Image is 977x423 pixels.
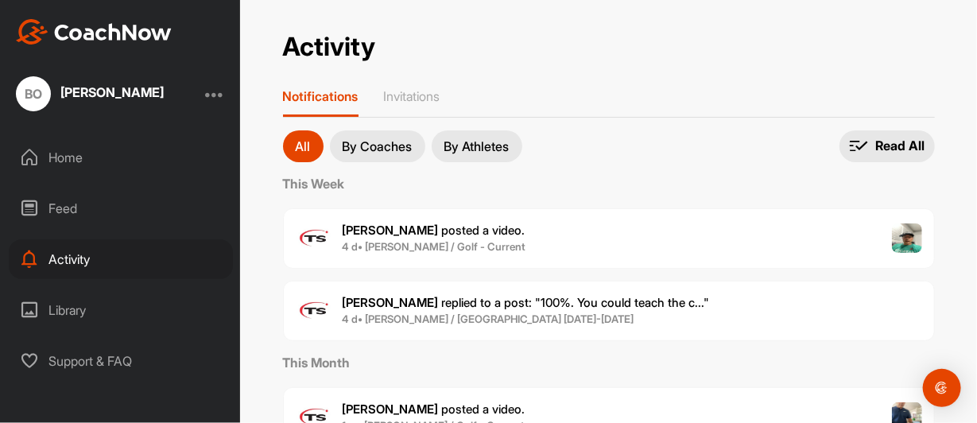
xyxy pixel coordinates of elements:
div: Library [9,290,233,330]
p: By Coaches [343,140,413,153]
div: Support & FAQ [9,341,233,381]
div: [PERSON_NAME] [60,86,164,99]
b: [PERSON_NAME] [343,402,439,417]
p: All [296,140,311,153]
div: Open Intercom Messenger [923,369,961,407]
p: Invitations [384,88,440,104]
label: This Week [283,174,935,193]
label: This Month [283,353,935,372]
b: [PERSON_NAME] [343,295,439,310]
div: Feed [9,188,233,228]
div: Activity [9,239,233,279]
b: [PERSON_NAME] [343,223,439,238]
p: Read All [876,138,925,154]
span: replied to a post : "100%. You could teach the c..." [343,295,710,310]
p: By Athletes [444,140,510,153]
b: 4 d • [PERSON_NAME] / Golf - Current [343,240,526,253]
button: By Coaches [330,130,425,162]
div: BO [16,76,51,111]
img: user avatar [296,293,331,328]
button: By Athletes [432,130,522,162]
h2: Activity [283,32,376,63]
button: All [283,130,324,162]
img: user avatar [296,221,331,256]
span: posted a video . [343,402,525,417]
div: Home [9,138,233,177]
span: posted a video . [343,223,525,238]
img: post image [892,223,922,254]
b: 4 d • [PERSON_NAME] / [GEOGRAPHIC_DATA] [DATE]-[DATE] [343,312,634,325]
img: CoachNow [16,19,172,45]
p: Notifications [283,88,359,104]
